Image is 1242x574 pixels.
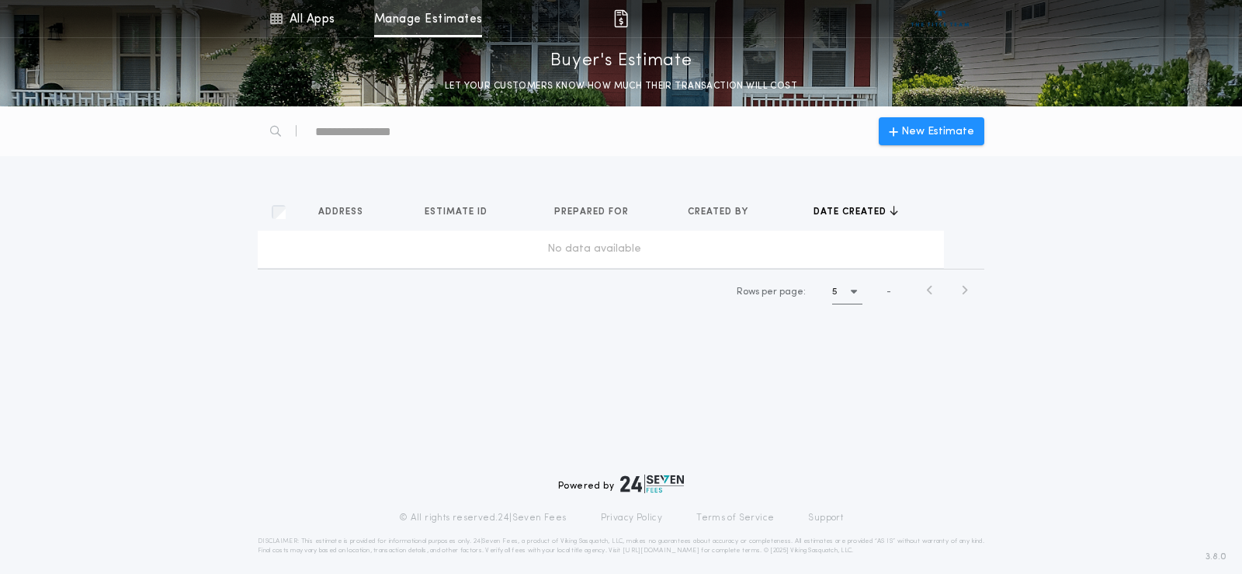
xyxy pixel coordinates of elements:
[620,475,684,493] img: logo
[688,206,751,218] span: Created by
[558,475,684,493] div: Powered by
[737,287,806,297] span: Rows per page:
[550,49,692,74] p: Buyer's Estimate
[696,512,774,524] a: Terms of Service
[612,9,630,28] img: img
[258,537,984,555] p: DISCLAIMER: This estimate is provided for informational purposes only. 24|Seven Fees, a product o...
[318,206,366,218] span: Address
[425,206,491,218] span: Estimate ID
[601,512,663,524] a: Privacy Policy
[911,11,970,26] img: vs-icon
[623,548,699,554] a: [URL][DOMAIN_NAME]
[814,206,890,218] span: Date created
[832,280,862,304] button: 5
[429,78,813,94] p: LET YOUR CUSTOMERS KNOW HOW MUCH THEIR TRANSACTION WILL COST
[554,206,632,218] span: Prepared for
[832,284,838,300] h1: 5
[425,204,499,220] button: Estimate ID
[1206,550,1226,564] span: 3.8.0
[399,512,567,524] p: © All rights reserved. 24|Seven Fees
[264,242,925,257] div: No data available
[808,512,843,524] a: Support
[318,204,375,220] button: Address
[901,123,974,140] span: New Estimate
[814,204,898,220] button: Date created
[879,117,984,145] button: New Estimate
[886,285,891,299] span: -
[688,204,760,220] button: Created by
